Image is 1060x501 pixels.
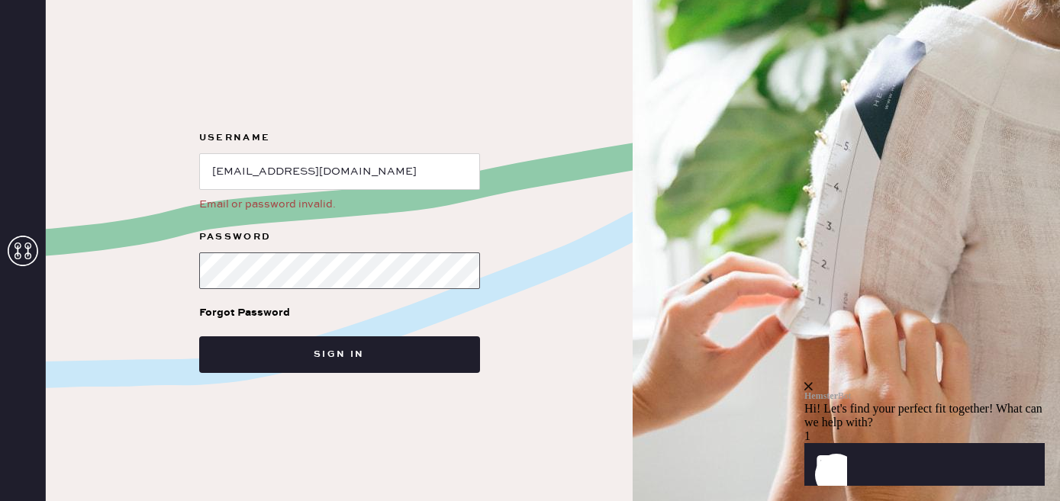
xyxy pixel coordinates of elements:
[199,153,480,190] input: e.g. john@doe.com
[199,289,290,336] a: Forgot Password
[199,336,480,373] button: Sign in
[199,228,480,246] label: Password
[199,304,290,321] div: Forgot Password
[804,289,1056,498] iframe: Front Chat
[199,196,480,213] div: Email or password invalid.
[199,129,480,147] label: Username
